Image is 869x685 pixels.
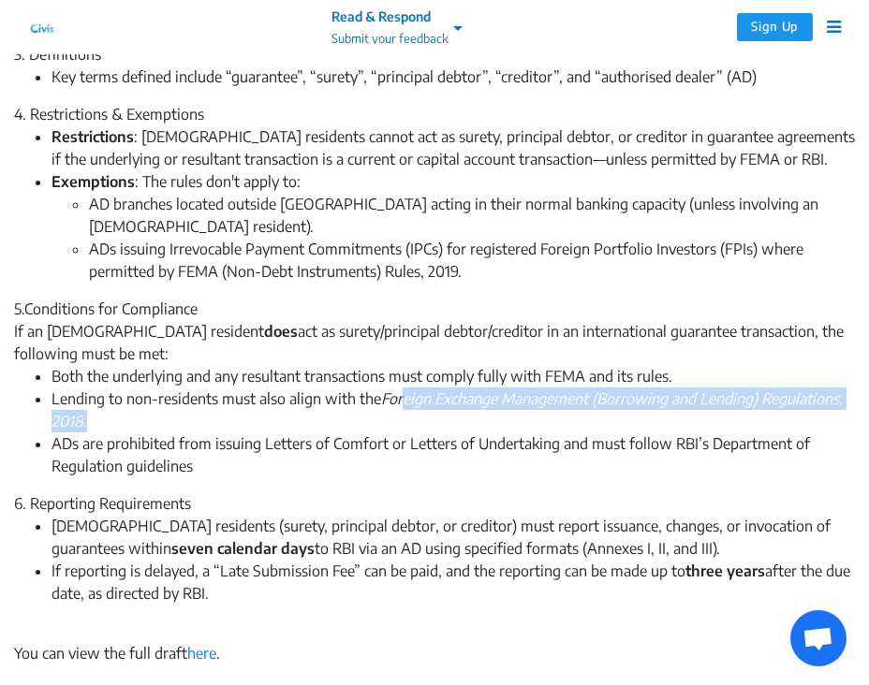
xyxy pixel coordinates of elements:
li: Key terms defined include “guarantee”, “surety”, “principal debtor”, “creditor”, and “authorised ... [52,66,855,88]
a: here [187,644,216,663]
li: : [DEMOGRAPHIC_DATA] residents cannot act as surety, principal debtor, or creditor in guarantee a... [52,125,855,170]
div: 6. Reporting Requirements [14,492,855,515]
li: Lending to non-residents must also align with the . [52,387,855,432]
div: You can view the full draft . [14,642,855,664]
li: Both the underlying and any resultant transactions must comply fully with FEMA and its rules. [52,365,855,387]
strong: Restrictions [52,127,134,146]
em: Foreign Exchange Management (Borrowing and Lending) Regulations, 2018 [52,389,843,430]
li: ADs issuing Irrevocable Payment Commitments (IPCs) for registered Foreign Portfolio Investors (FP... [89,238,855,283]
a: Open chat [790,610,847,666]
strong: seven calendar days [171,539,315,558]
strong: three years [685,561,765,580]
div: 4. Restrictions & Exemptions [14,103,855,125]
li: If reporting is delayed, a “Late Submission Fee” can be paid, and the reporting can be made up to... [52,560,855,627]
li: : The rules don't apply to: [52,170,855,283]
strong: does [264,322,298,341]
p: Submit your feedback [331,30,449,49]
strong: Exemptions [52,172,135,191]
div: 5.Conditions for Compliance If an [DEMOGRAPHIC_DATA] resident act as surety/principal debtor/cred... [14,298,855,365]
li: [DEMOGRAPHIC_DATA] residents (surety, principal debtor, or creditor) must report issuance, change... [52,515,855,560]
li: ADs are prohibited from issuing Letters of Comfort or Letters of Undertaking and must follow RBI’... [52,432,855,477]
img: navlogo.png [28,13,56,41]
button: Sign Up [737,13,813,41]
li: AD branches located outside [GEOGRAPHIC_DATA] acting in their normal banking capacity (unless inv... [89,193,855,238]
